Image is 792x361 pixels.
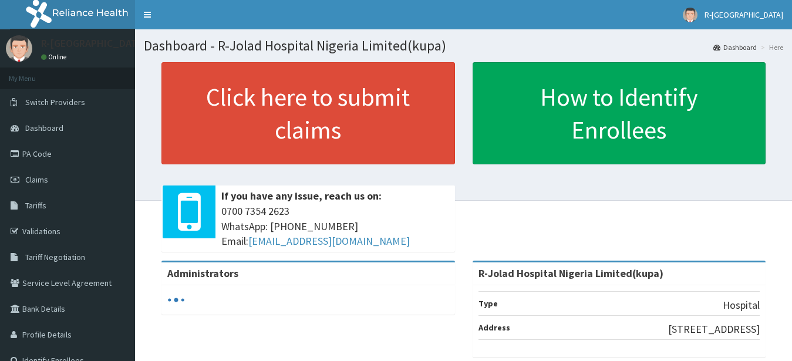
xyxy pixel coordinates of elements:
b: If you have any issue, reach us on: [221,189,382,203]
span: Claims [25,174,48,185]
img: User Image [683,8,697,22]
span: 0700 7354 2623 WhatsApp: [PHONE_NUMBER] Email: [221,204,449,249]
span: Switch Providers [25,97,85,107]
a: Click here to submit claims [161,62,455,164]
p: [STREET_ADDRESS] [668,322,760,337]
a: [EMAIL_ADDRESS][DOMAIN_NAME] [248,234,410,248]
b: Administrators [167,266,238,280]
span: Tariff Negotiation [25,252,85,262]
b: Type [478,298,498,309]
a: How to Identify Enrollees [473,62,766,164]
p: R-[GEOGRAPHIC_DATA] [41,38,147,49]
span: Tariffs [25,200,46,211]
svg: audio-loading [167,291,185,309]
b: Address [478,322,510,333]
li: Here [758,42,783,52]
span: Dashboard [25,123,63,133]
p: Hospital [723,298,760,313]
strong: R-Jolad Hospital Nigeria Limited(kupa) [478,266,663,280]
a: Online [41,53,69,61]
img: User Image [6,35,32,62]
span: R-[GEOGRAPHIC_DATA] [705,9,783,20]
a: Dashboard [713,42,757,52]
h1: Dashboard - R-Jolad Hospital Nigeria Limited(kupa) [144,38,783,53]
